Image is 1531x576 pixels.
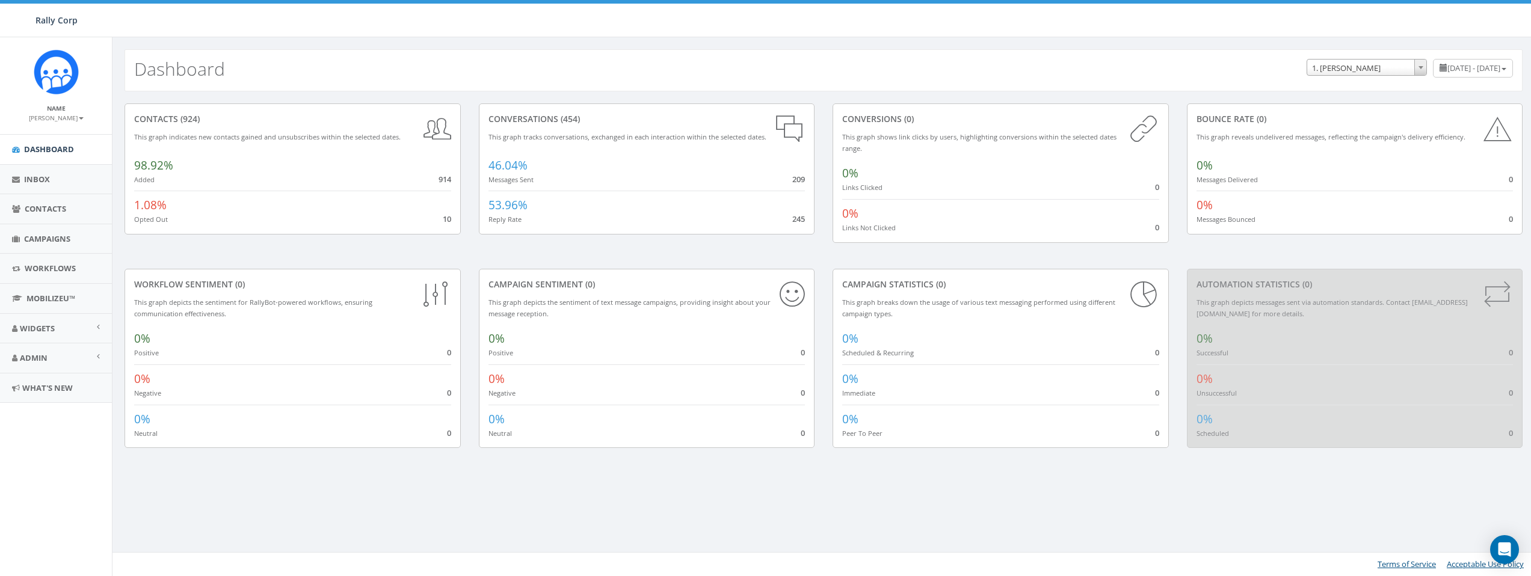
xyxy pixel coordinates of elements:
small: Positive [134,348,159,357]
span: Dashboard [24,144,74,155]
span: 0 [1509,347,1513,358]
small: Immediate [842,388,875,397]
small: This graph depicts messages sent via automation standards. Contact [EMAIL_ADDRESS][DOMAIN_NAME] f... [1197,298,1468,318]
span: 0% [842,371,858,387]
span: Campaigns [24,233,70,244]
span: 209 [792,174,805,185]
div: Campaign Statistics [842,278,1159,290]
span: 1.08% [134,197,167,213]
span: 0% [488,331,505,346]
span: 53.96% [488,197,528,213]
small: [PERSON_NAME] [29,114,84,122]
span: 0 [1155,222,1159,233]
span: 0 [1155,347,1159,358]
span: 10 [443,213,451,224]
small: Neutral [134,429,158,438]
span: (454) [558,113,580,124]
span: 0% [842,411,858,427]
span: 0 [1155,182,1159,192]
div: Bounce Rate [1197,113,1514,125]
div: Workflow Sentiment [134,278,451,290]
small: This graph depicts the sentiment of text message campaigns, providing insight about your message ... [488,298,771,318]
span: Inbox [24,174,50,185]
span: 0% [842,206,858,221]
span: 0 [1509,427,1513,438]
small: Scheduled [1197,429,1229,438]
small: Links Not Clicked [842,223,896,232]
small: Messages Delivered [1197,175,1258,184]
span: 0 [447,347,451,358]
span: (0) [583,278,595,290]
small: Name [47,104,66,112]
span: 0% [488,411,505,427]
small: Scheduled & Recurring [842,348,914,357]
span: 914 [439,174,451,185]
span: Workflows [25,263,76,274]
span: 0% [1197,158,1213,173]
small: Links Clicked [842,183,883,192]
span: 0% [842,331,858,346]
span: (0) [1254,113,1266,124]
span: Rally Corp [35,14,78,26]
div: contacts [134,113,451,125]
span: 245 [792,213,805,224]
span: 0 [1155,387,1159,398]
small: Reply Rate [488,215,522,224]
a: Acceptable Use Policy [1447,559,1524,569]
span: 0 [801,387,805,398]
span: (0) [934,278,946,290]
span: 0 [1155,427,1159,438]
a: [PERSON_NAME] [29,112,84,123]
span: 0% [842,165,858,181]
span: [DATE] - [DATE] [1447,63,1500,73]
small: Opted Out [134,215,168,224]
small: Successful [1197,348,1228,357]
small: Negative [488,388,516,397]
span: Contacts [25,203,66,214]
span: (924) [178,113,200,124]
div: conversions [842,113,1159,125]
span: 0% [134,411,150,427]
span: (0) [233,278,245,290]
span: 0 [1509,174,1513,185]
span: 0% [1197,331,1213,346]
small: This graph shows link clicks by users, highlighting conversions within the selected dates range. [842,132,1117,153]
span: What's New [22,382,73,393]
small: This graph reveals undelivered messages, reflecting the campaign's delivery efficiency. [1197,132,1465,141]
span: Widgets [20,323,55,334]
span: 0 [1509,213,1513,224]
div: Automation Statistics [1197,278,1514,290]
small: Negative [134,388,161,397]
small: This graph breaks down the usage of various text messaging performed using different campaign types. [842,298,1115,318]
span: 0 [801,347,805,358]
span: 46.04% [488,158,528,173]
small: This graph indicates new contacts gained and unsubscribes within the selected dates. [134,132,401,141]
small: Messages Sent [488,175,534,184]
span: (0) [1300,278,1312,290]
small: Peer To Peer [842,429,883,438]
span: 0% [1197,197,1213,213]
small: Unsuccessful [1197,388,1237,397]
span: 1. James Martin [1307,59,1427,76]
span: 0 [447,427,451,438]
span: 0% [134,371,150,387]
span: Admin [20,352,48,363]
small: Positive [488,348,513,357]
small: Messages Bounced [1197,215,1255,224]
span: 0% [134,331,150,346]
small: This graph depicts the sentiment for RallyBot-powered workflows, ensuring communication effective... [134,298,372,318]
h2: Dashboard [134,59,225,79]
span: 0 [447,387,451,398]
small: This graph tracks conversations, exchanged in each interaction within the selected dates. [488,132,766,141]
small: Added [134,175,155,184]
span: 0% [1197,411,1213,427]
span: MobilizeU™ [26,293,75,304]
div: Campaign Sentiment [488,278,806,290]
span: 98.92% [134,158,173,173]
span: 1. James Martin [1307,60,1426,76]
span: 0 [801,427,805,438]
span: 0 [1509,387,1513,398]
div: conversations [488,113,806,125]
img: Icon_1.png [34,49,79,94]
span: (0) [902,113,914,124]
